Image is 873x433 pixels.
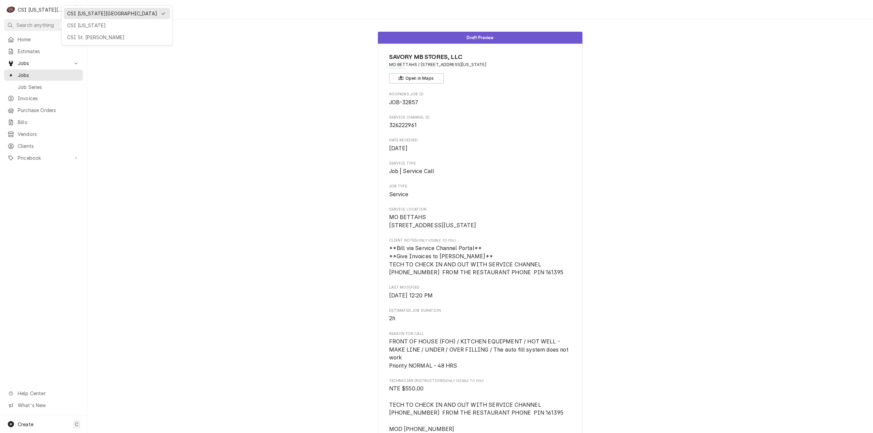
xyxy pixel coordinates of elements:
[67,22,167,29] div: CSI [US_STATE]
[67,34,167,41] div: CSI St. [PERSON_NAME]
[18,83,79,91] span: Job Series
[18,72,79,79] span: Jobs
[4,69,83,81] a: Go to Jobs
[67,10,157,17] div: CSI [US_STATE][GEOGRAPHIC_DATA]
[4,81,83,93] a: Go to Job Series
